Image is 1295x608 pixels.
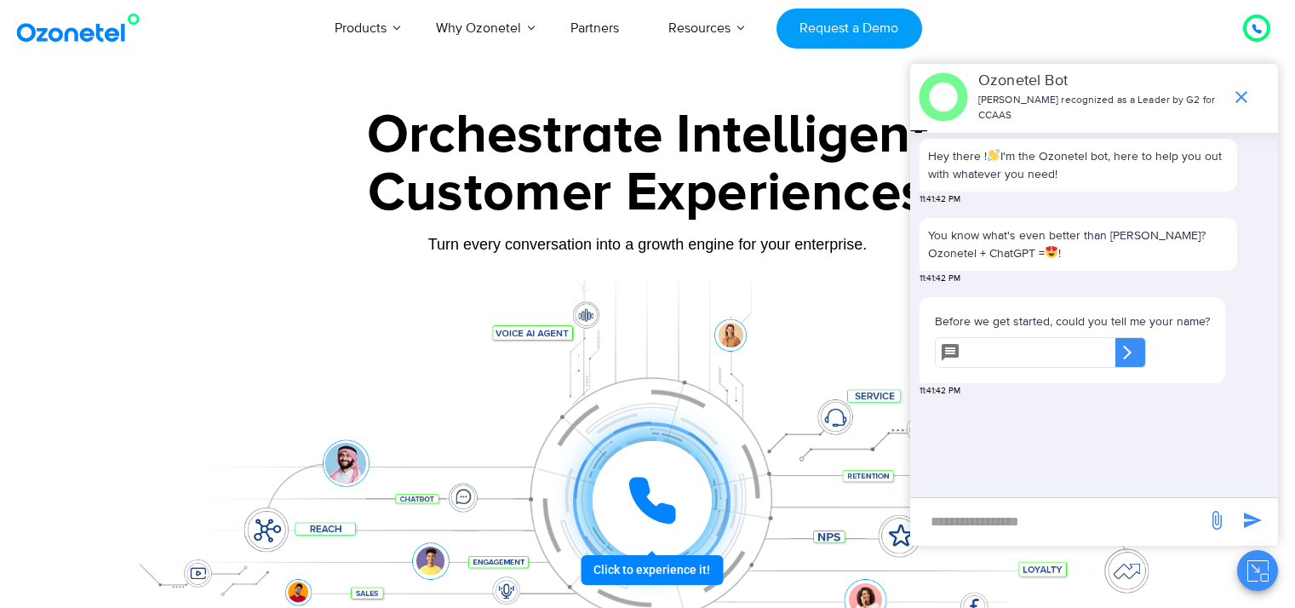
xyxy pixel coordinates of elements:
p: Hey there ! I'm the Ozonetel bot, here to help you out with whatever you need! [928,147,1229,183]
img: header [919,72,968,122]
div: Customer Experiences [116,152,1180,234]
div: Turn every conversation into a growth engine for your enterprise. [116,235,1180,254]
p: Ozonetel Bot [978,70,1223,93]
span: send message [1235,503,1269,537]
img: 👋 [988,149,1000,161]
span: end chat or minimize [1224,80,1258,114]
img: 😍 [1046,246,1057,258]
p: [PERSON_NAME] recognized as a Leader by G2 for CCAAS [978,93,1223,123]
button: Close chat [1237,550,1278,591]
a: Request a Demo [776,9,922,49]
div: new-msg-input [919,507,1198,537]
span: send message [1200,503,1234,537]
p: Before we get started, could you tell me your name? [935,313,1210,330]
span: 11:41:42 PM [920,272,960,285]
p: You know what's even better than [PERSON_NAME]? Ozonetel + ChatGPT = ! [928,227,1229,262]
span: 11:41:42 PM [920,385,960,398]
span: 11:41:42 PM [920,193,960,206]
div: Orchestrate Intelligent [116,108,1180,163]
